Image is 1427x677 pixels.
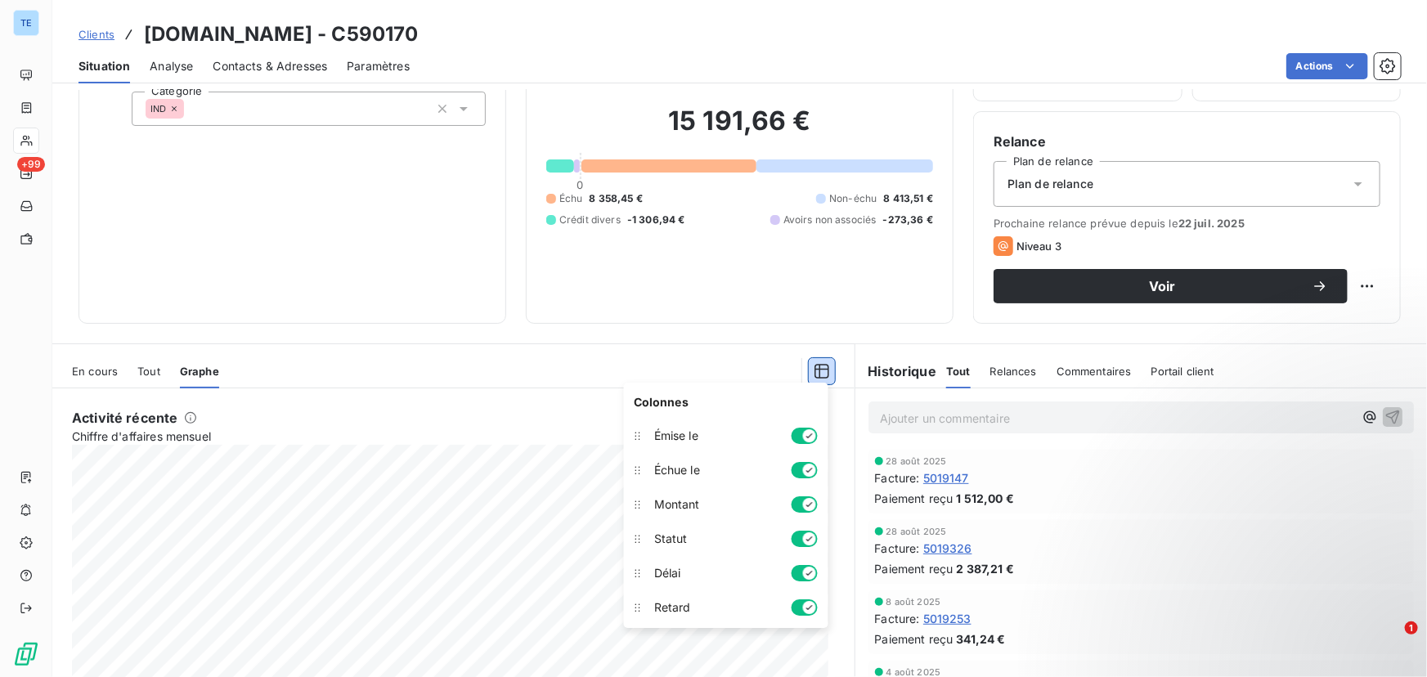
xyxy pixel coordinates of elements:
span: 5019253 [923,610,972,627]
img: Logo LeanPay [13,641,39,667]
span: Avoirs non associés [783,213,877,227]
span: 0 [577,178,583,191]
h6: Historique [855,361,937,381]
span: 1 [1405,621,1418,634]
span: Plan de relance [1007,176,1093,192]
span: 28 août 2025 [886,527,947,536]
span: Paiement reçu [875,560,954,577]
li: Montant [627,487,825,522]
span: Statut [654,531,779,547]
span: Paiement reçu [875,490,954,507]
span: Commentaires [1057,365,1132,378]
span: Prochaine relance prévue depuis le [994,217,1380,230]
iframe: Intercom notifications message [1100,518,1427,633]
iframe: Intercom live chat [1371,621,1411,661]
span: 1 512,00 € [957,490,1015,507]
span: Facture : [875,540,920,557]
span: Analyse [150,58,193,74]
li: Échue le [627,453,825,487]
input: Ajouter une valeur [184,101,197,116]
span: Niveau 3 [1016,240,1061,253]
span: Non-échu [829,191,877,206]
span: Situation [79,58,130,74]
span: -1 306,94 € [627,213,685,227]
h6: Relance [994,132,1380,151]
span: Voir [1013,280,1312,293]
span: Retard [654,599,779,616]
span: 4 août 2025 [886,667,941,677]
span: Relances [990,365,1037,378]
span: Émise le [654,428,779,444]
h6: Activité récente [72,408,177,428]
li: Retard [627,590,825,625]
span: Crédit divers [559,213,621,227]
span: +99 [17,157,45,172]
span: Échu [559,191,583,206]
span: Facture : [875,610,920,627]
span: 5019326 [923,540,972,557]
span: Délai [654,565,779,581]
span: 28 août 2025 [886,456,947,466]
span: Paiement reçu [875,630,954,648]
li: Délai [627,556,825,590]
span: 5019147 [923,469,969,486]
span: Tout [946,365,971,378]
li: Statut [627,522,825,556]
span: En cours [72,365,118,378]
span: IND [150,104,166,114]
button: Voir [994,269,1348,303]
span: 341,24 € [957,630,1006,648]
span: Graphe [180,365,219,378]
span: Contacts & Adresses [213,58,327,74]
div: TE [13,10,39,36]
h2: 15 191,66 € [546,105,933,154]
span: Facture : [875,469,920,486]
span: 8 358,45 € [590,191,644,206]
span: Chiffre d'affaires mensuel [72,428,828,445]
span: Échue le [654,462,779,478]
span: Paramètres [347,58,410,74]
a: Clients [79,26,114,43]
button: Actions [1286,53,1368,79]
span: Colonnes [634,394,689,410]
h3: [DOMAIN_NAME] - C590170 [144,20,418,49]
span: Clients [79,28,114,41]
span: Montant [654,496,779,513]
span: Portail client [1151,365,1214,378]
span: 22 juil. 2025 [1178,217,1245,230]
span: 8 413,51 € [884,191,934,206]
li: Émise le [627,419,825,453]
span: Tout [137,365,160,378]
span: -273,36 € [883,213,933,227]
span: 2 387,21 € [957,560,1015,577]
span: 8 août 2025 [886,597,941,607]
